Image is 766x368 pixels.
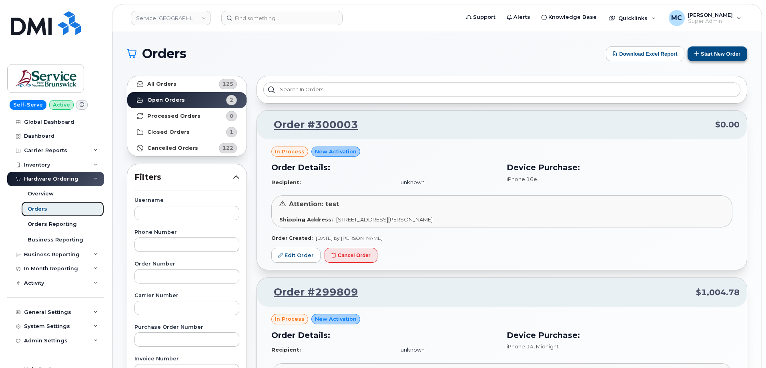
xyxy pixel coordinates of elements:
a: Order #300003 [264,118,358,132]
span: , Midnight [533,343,559,350]
span: 2 [230,96,233,104]
span: [STREET_ADDRESS][PERSON_NAME] [336,216,433,223]
input: Search in orders [263,82,740,97]
label: Phone Number [134,230,239,235]
span: 125 [223,80,233,88]
span: Attention: test [289,200,339,208]
span: iPhone 14 [507,343,533,350]
h3: Order Details: [271,161,497,173]
a: Processed Orders0 [127,108,247,124]
label: Carrier Number [134,293,239,298]
a: Cancelled Orders122 [127,140,247,156]
strong: Shipping Address: [279,216,333,223]
h3: Device Purchase: [507,329,732,341]
span: New Activation [315,315,357,323]
td: unknown [393,343,497,357]
a: Closed Orders1 [127,124,247,140]
span: [DATE] by [PERSON_NAME] [316,235,383,241]
span: in process [275,315,305,323]
span: Filters [134,171,233,183]
label: Username [134,198,239,203]
span: iPhone 16e [507,176,537,182]
button: Cancel Order [325,248,377,263]
strong: Closed Orders [147,129,190,135]
button: Start New Order [688,46,747,61]
strong: Processed Orders [147,113,201,119]
strong: All Orders [147,81,176,87]
strong: Order Created: [271,235,313,241]
a: Order #299809 [264,285,358,300]
span: $1,004.78 [696,287,740,298]
a: Open Orders2 [127,92,247,108]
strong: Open Orders [147,97,185,103]
span: $0.00 [715,119,740,131]
h3: Order Details: [271,329,497,341]
label: Order Number [134,261,239,267]
span: 1 [230,128,233,136]
span: Orders [142,48,186,60]
strong: Recipient: [271,346,301,353]
td: unknown [393,175,497,189]
h3: Device Purchase: [507,161,732,173]
label: Purchase Order Number [134,325,239,330]
strong: Cancelled Orders [147,145,198,151]
a: All Orders125 [127,76,247,92]
label: Invoice Number [134,356,239,362]
span: New Activation [315,148,357,155]
span: 122 [223,144,233,152]
span: in process [275,148,305,155]
button: Download Excel Report [606,46,684,61]
a: Edit Order [271,248,321,263]
strong: Recipient: [271,179,301,185]
span: 0 [230,112,233,120]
